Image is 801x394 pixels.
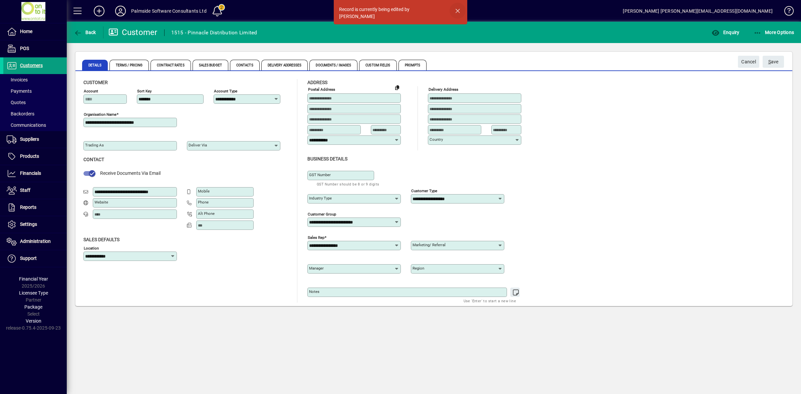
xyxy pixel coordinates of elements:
[3,182,67,199] a: Staff
[3,165,67,182] a: Financials
[411,188,437,193] mat-label: Customer type
[3,233,67,250] a: Administration
[3,216,67,233] a: Settings
[309,172,331,177] mat-label: GST Number
[84,246,99,250] mat-label: Location
[768,59,771,64] span: S
[85,143,104,147] mat-label: Trading as
[67,26,103,38] app-page-header-button: Back
[198,211,215,216] mat-label: Alt Phone
[3,40,67,57] a: POS
[3,23,67,40] a: Home
[309,60,357,70] span: Documents / Images
[430,137,443,142] mat-label: Country
[189,143,207,147] mat-label: Deliver via
[20,170,41,176] span: Financials
[100,170,161,176] span: Receive Documents Via Email
[309,196,332,201] mat-label: Industry type
[392,82,403,93] button: Copy to Delivery address
[20,222,37,227] span: Settings
[3,108,67,119] a: Backorders
[317,180,379,188] mat-hint: GST Number should be 8 or 9 digits
[108,27,158,38] div: Customer
[309,289,319,294] mat-label: Notes
[307,80,327,85] span: Address
[741,56,756,67] span: Cancel
[754,30,794,35] span: More Options
[7,77,28,82] span: Invoices
[83,157,104,162] span: Contact
[19,290,48,296] span: Licensee Type
[19,276,48,282] span: Financial Year
[3,250,67,267] a: Support
[464,297,516,305] mat-hint: Use 'Enter' to start a new line
[20,29,32,34] span: Home
[398,60,427,70] span: Prompts
[752,26,796,38] button: More Options
[84,89,98,93] mat-label: Account
[3,74,67,85] a: Invoices
[710,26,741,38] button: Enquiry
[768,56,779,67] span: ave
[3,199,67,216] a: Reports
[738,56,759,68] button: Cancel
[261,60,308,70] span: Delivery Addresses
[7,111,34,116] span: Backorders
[307,156,347,161] span: Business details
[109,60,149,70] span: Terms / Pricing
[20,256,37,261] span: Support
[413,243,446,247] mat-label: Marketing/ Referral
[7,122,46,128] span: Communications
[137,89,152,93] mat-label: Sort key
[308,212,336,216] mat-label: Customer group
[779,1,793,23] a: Knowledge Base
[7,100,26,105] span: Quotes
[82,60,108,70] span: Details
[413,266,424,271] mat-label: Region
[198,200,209,205] mat-label: Phone
[20,136,39,142] span: Suppliers
[7,88,32,94] span: Payments
[94,200,108,205] mat-label: Website
[20,46,29,51] span: POS
[83,237,119,242] span: Sales defaults
[84,112,116,117] mat-label: Organisation name
[74,30,96,35] span: Back
[3,119,67,131] a: Communications
[171,27,257,38] div: 1515 - Pinnacle Distribution Limited
[151,60,191,70] span: Contract Rates
[20,205,36,210] span: Reports
[20,63,43,68] span: Customers
[20,153,39,159] span: Products
[763,56,784,68] button: Save
[24,304,42,310] span: Package
[359,60,396,70] span: Custom Fields
[214,89,237,93] mat-label: Account Type
[20,239,51,244] span: Administration
[3,131,67,148] a: Suppliers
[3,148,67,165] a: Products
[712,30,739,35] span: Enquiry
[88,5,110,17] button: Add
[131,6,207,16] div: Palmside Software Consultants Ltd
[623,6,773,16] div: [PERSON_NAME] [PERSON_NAME][EMAIL_ADDRESS][DOMAIN_NAME]
[193,60,228,70] span: Sales Budget
[26,318,41,324] span: Version
[110,5,131,17] button: Profile
[83,80,108,85] span: Customer
[3,97,67,108] a: Quotes
[230,60,260,70] span: Contacts
[198,189,210,193] mat-label: Mobile
[20,187,30,193] span: Staff
[72,26,98,38] button: Back
[309,266,324,271] mat-label: Manager
[308,235,324,240] mat-label: Sales rep
[3,85,67,97] a: Payments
